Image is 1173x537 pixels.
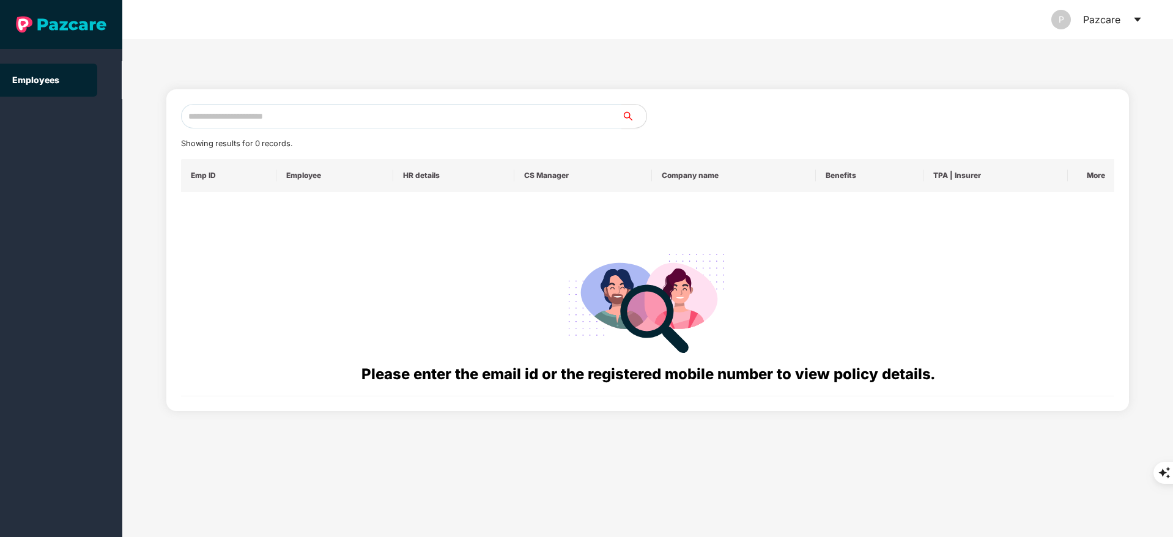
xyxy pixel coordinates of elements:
[514,159,652,192] th: CS Manager
[181,159,277,192] th: Emp ID
[816,159,923,192] th: Benefits
[560,239,736,363] img: svg+xml;base64,PHN2ZyB4bWxucz0iaHR0cDovL3d3dy53My5vcmcvMjAwMC9zdmciIHdpZHRoPSIyODgiIGhlaWdodD0iMj...
[276,159,393,192] th: Employee
[923,159,1068,192] th: TPA | Insurer
[1059,10,1064,29] span: P
[1068,159,1114,192] th: More
[621,111,646,121] span: search
[393,159,514,192] th: HR details
[361,365,934,383] span: Please enter the email id or the registered mobile number to view policy details.
[181,139,292,148] span: Showing results for 0 records.
[1133,15,1142,24] span: caret-down
[12,75,59,85] a: Employees
[652,159,816,192] th: Company name
[621,104,647,128] button: search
